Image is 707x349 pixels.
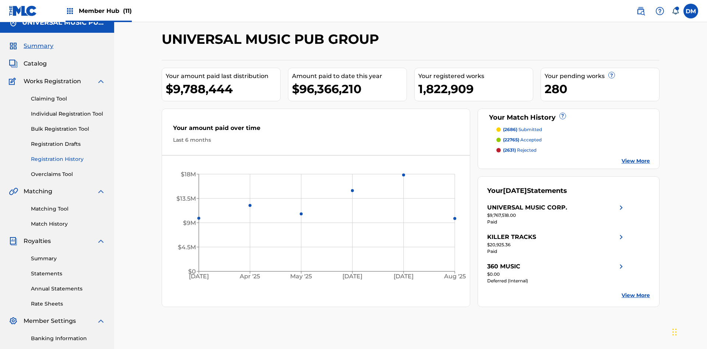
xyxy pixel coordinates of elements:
[96,187,105,196] img: expand
[487,203,567,212] div: UNIVERSAL MUSIC CORP.
[166,72,280,81] div: Your amount paid last distribution
[9,42,18,50] img: Summary
[418,72,533,81] div: Your registered works
[9,59,18,68] img: Catalog
[9,18,18,27] img: Accounts
[31,205,105,213] a: Matching Tool
[9,42,53,50] a: SummarySummary
[487,233,626,255] a: KILLER TRACKSright chevron icon$20,925.36Paid
[123,7,132,14] span: (11)
[503,147,537,154] p: rejected
[162,31,383,47] h2: UNIVERSAL MUSIC PUB GROUP
[496,126,650,133] a: (2686) submitted
[9,237,18,246] img: Royalties
[31,220,105,228] a: Match History
[683,4,698,18] div: User Menu
[79,7,132,15] span: Member Hub
[31,255,105,262] a: Summary
[672,7,679,15] div: Notifications
[189,273,209,280] tspan: [DATE]
[487,278,626,284] div: Deferred (Internal)
[9,77,18,86] img: Works Registration
[31,155,105,163] a: Registration History
[31,140,105,148] a: Registration Drafts
[31,300,105,308] a: Rate Sheets
[487,113,650,123] div: Your Match History
[31,170,105,178] a: Overclaims Tool
[291,273,312,280] tspan: May '25
[609,72,615,78] span: ?
[617,233,626,242] img: right chevron icon
[178,244,196,251] tspan: $4.5M
[181,171,196,178] tspan: $18M
[560,113,566,119] span: ?
[487,248,626,255] div: Paid
[394,273,414,280] tspan: [DATE]
[503,137,542,143] p: accepted
[545,72,659,81] div: Your pending works
[31,285,105,293] a: Annual Statements
[66,7,74,15] img: Top Rightsholders
[176,195,196,202] tspan: $13.5M
[503,137,519,142] span: (22765)
[617,262,626,271] img: right chevron icon
[487,262,520,271] div: 360 MUSIC
[24,237,51,246] span: Royalties
[343,273,363,280] tspan: [DATE]
[173,136,459,144] div: Last 6 months
[24,77,81,86] span: Works Registration
[444,273,466,280] tspan: Aug '25
[672,321,677,343] div: Drag
[292,81,407,97] div: $96,366,210
[496,147,650,154] a: (2631) rejected
[622,157,650,165] a: View More
[173,124,459,136] div: Your amount paid over time
[487,212,626,219] div: $9,767,518.00
[31,270,105,278] a: Statements
[622,292,650,299] a: View More
[503,127,517,132] span: (2686)
[9,187,18,196] img: Matching
[487,262,626,284] a: 360 MUSICright chevron icon$0.00Deferred (Internal)
[31,125,105,133] a: Bulk Registration Tool
[655,7,664,15] img: help
[487,186,567,196] div: Your Statements
[496,137,650,143] a: (22765) accepted
[418,81,533,97] div: 1,822,909
[9,6,37,16] img: MLC Logo
[31,95,105,103] a: Claiming Tool
[24,317,76,325] span: Member Settings
[487,203,626,225] a: UNIVERSAL MUSIC CORP.right chevron icon$9,767,518.00Paid
[653,4,667,18] div: Help
[617,203,626,212] img: right chevron icon
[9,59,47,68] a: CatalogCatalog
[188,268,196,275] tspan: $0
[166,81,280,97] div: $9,788,444
[31,110,105,118] a: Individual Registration Tool
[487,233,536,242] div: KILLER TRACKS
[96,237,105,246] img: expand
[22,18,105,27] h5: UNIVERSAL MUSIC PUB GROUP
[24,187,52,196] span: Matching
[503,147,516,153] span: (2631)
[545,81,659,97] div: 280
[636,7,645,15] img: search
[24,59,47,68] span: Catalog
[24,42,53,50] span: Summary
[503,126,542,133] p: submitted
[670,314,707,349] iframe: Chat Widget
[487,219,626,225] div: Paid
[292,72,407,81] div: Amount paid to date this year
[183,219,196,226] tspan: $9M
[9,317,18,325] img: Member Settings
[31,335,105,342] a: Banking Information
[633,4,648,18] a: Public Search
[96,77,105,86] img: expand
[487,242,626,248] div: $20,925.36
[487,271,626,278] div: $0.00
[240,273,260,280] tspan: Apr '25
[503,187,527,195] span: [DATE]
[96,317,105,325] img: expand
